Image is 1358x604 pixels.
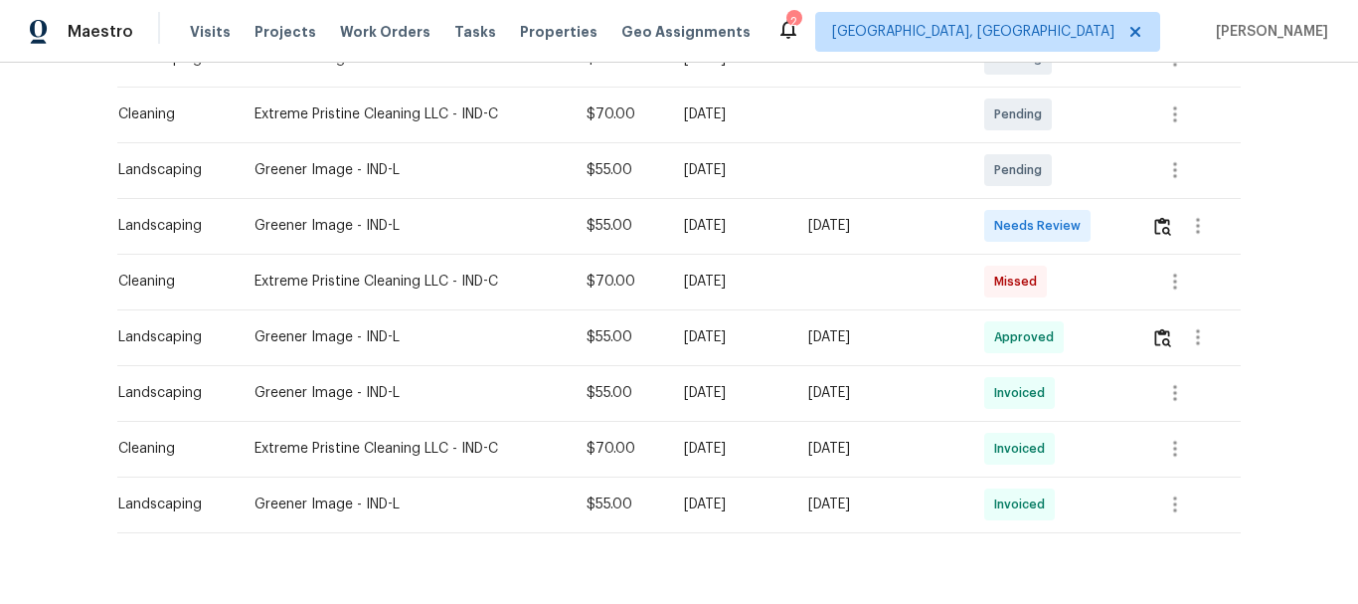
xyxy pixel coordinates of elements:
div: [DATE] [684,439,776,459]
span: [GEOGRAPHIC_DATA], [GEOGRAPHIC_DATA] [832,22,1114,42]
div: Landscaping [118,160,223,180]
div: [DATE] [684,160,776,180]
div: [DATE] [684,383,776,403]
div: Landscaping [118,495,223,514]
span: Maestro [68,22,133,42]
div: $70.00 [587,439,652,459]
span: Invoiced [994,439,1053,459]
div: Cleaning [118,439,223,459]
div: [DATE] [684,216,776,236]
div: Cleaning [118,272,223,292]
span: Invoiced [994,495,1053,514]
span: Invoiced [994,383,1053,403]
div: [DATE] [808,216,952,236]
div: Extreme Pristine Cleaning LLC - IND-C [255,439,555,459]
div: Extreme Pristine Cleaning LLC - IND-C [255,272,555,292]
span: Visits [190,22,231,42]
div: [DATE] [684,272,776,292]
div: $55.00 [587,495,652,514]
div: [DATE] [684,104,776,124]
div: Greener Image - IND-L [255,327,555,347]
span: Needs Review [994,216,1089,236]
div: Greener Image - IND-L [255,160,555,180]
span: Tasks [454,25,496,39]
span: Missed [994,272,1045,292]
div: Landscaping [118,216,223,236]
div: $55.00 [587,216,652,236]
div: $55.00 [587,327,652,347]
div: Greener Image - IND-L [255,495,555,514]
span: Properties [520,22,597,42]
button: Review Icon [1151,313,1174,361]
img: Review Icon [1154,217,1171,236]
div: $70.00 [587,104,652,124]
div: Cleaning [118,104,223,124]
div: [DATE] [808,327,952,347]
div: Landscaping [118,327,223,347]
div: Landscaping [118,383,223,403]
div: Greener Image - IND-L [255,216,555,236]
span: Approved [994,327,1062,347]
div: 2 [786,12,800,32]
div: [DATE] [808,383,952,403]
div: [DATE] [684,495,776,514]
div: [DATE] [808,439,952,459]
div: $55.00 [587,383,652,403]
div: $70.00 [587,272,652,292]
span: Geo Assignments [621,22,751,42]
div: Greener Image - IND-L [255,383,555,403]
div: [DATE] [684,327,776,347]
span: [PERSON_NAME] [1208,22,1328,42]
div: $55.00 [587,160,652,180]
button: Review Icon [1151,202,1174,250]
span: Projects [255,22,316,42]
div: Extreme Pristine Cleaning LLC - IND-C [255,104,555,124]
span: Work Orders [340,22,430,42]
span: Pending [994,104,1050,124]
img: Review Icon [1154,328,1171,347]
div: [DATE] [808,495,952,514]
span: Pending [994,160,1050,180]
